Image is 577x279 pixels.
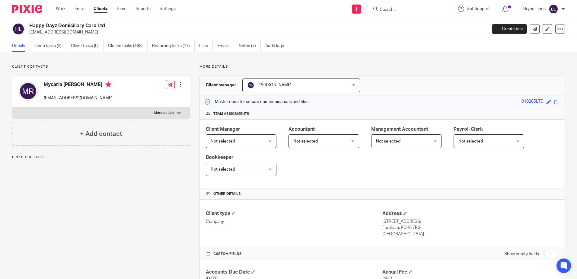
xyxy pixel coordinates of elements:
[56,6,65,12] a: Work
[199,40,213,52] a: Files
[12,40,30,52] a: Details
[29,23,392,29] h2: Happy Dayz Domiciliary Care Ltd
[217,40,234,52] a: Emails
[108,40,148,52] a: Closed tasks (168)
[382,219,559,225] p: [STREET_ADDRESS]
[454,127,483,132] span: Payroll Clerk
[135,6,151,12] a: Reports
[523,6,546,12] p: Brynn Lines
[258,83,292,87] span: [PERSON_NAME]
[376,139,400,143] span: Not selected
[206,252,382,256] h4: CUSTOM FIELDS
[467,7,490,11] span: Get Support
[12,64,190,69] p: Client contacts
[293,139,318,143] span: Not selected
[492,24,527,34] a: Create task
[379,7,434,13] input: Search
[382,231,559,237] p: [GEOGRAPHIC_DATA]
[247,82,254,89] img: svg%3E
[160,6,176,12] a: Settings
[206,82,236,88] h3: Client manager
[206,127,240,132] span: Client Manager
[12,155,190,160] p: Linked clients
[34,40,66,52] a: Open tasks (3)
[12,23,25,35] img: svg%3E
[18,82,38,101] img: svg%3E
[206,219,382,225] p: Company
[204,99,308,105] p: Master code for secure communications and files
[105,82,111,88] i: Primary
[211,167,235,172] span: Not selected
[239,40,261,52] a: Notes (7)
[152,40,195,52] a: Recurring tasks (17)
[44,82,113,89] h4: Mycarla [PERSON_NAME]
[549,4,558,14] img: svg%3E
[213,111,249,116] span: Team assignments
[29,29,483,35] p: [EMAIL_ADDRESS][DOMAIN_NAME]
[371,127,428,132] span: Management Accountant
[80,129,122,139] h4: + Add contact
[116,6,126,12] a: Team
[206,155,234,160] span: Bookkeeper
[288,127,315,132] span: Accountant
[199,64,565,69] p: More details
[94,6,107,12] a: Clients
[504,251,539,257] label: Show empty fields
[458,139,483,143] span: Not selected
[211,139,235,143] span: Not selected
[75,6,84,12] a: Email
[382,210,559,217] h4: Address
[71,40,104,52] a: Client tasks (0)
[382,225,559,231] p: Fareham, PO16 7PG
[154,111,174,115] p: More details
[206,269,382,275] h4: Accounts Due Date
[265,40,288,52] a: Audit logs
[213,191,241,196] span: Other details
[382,269,559,275] h4: Annual Fee
[206,210,382,217] h4: Client type
[12,5,42,13] img: Pixie
[521,98,544,105] div: 010285LTD
[44,95,113,101] p: [EMAIL_ADDRESS][DOMAIN_NAME]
